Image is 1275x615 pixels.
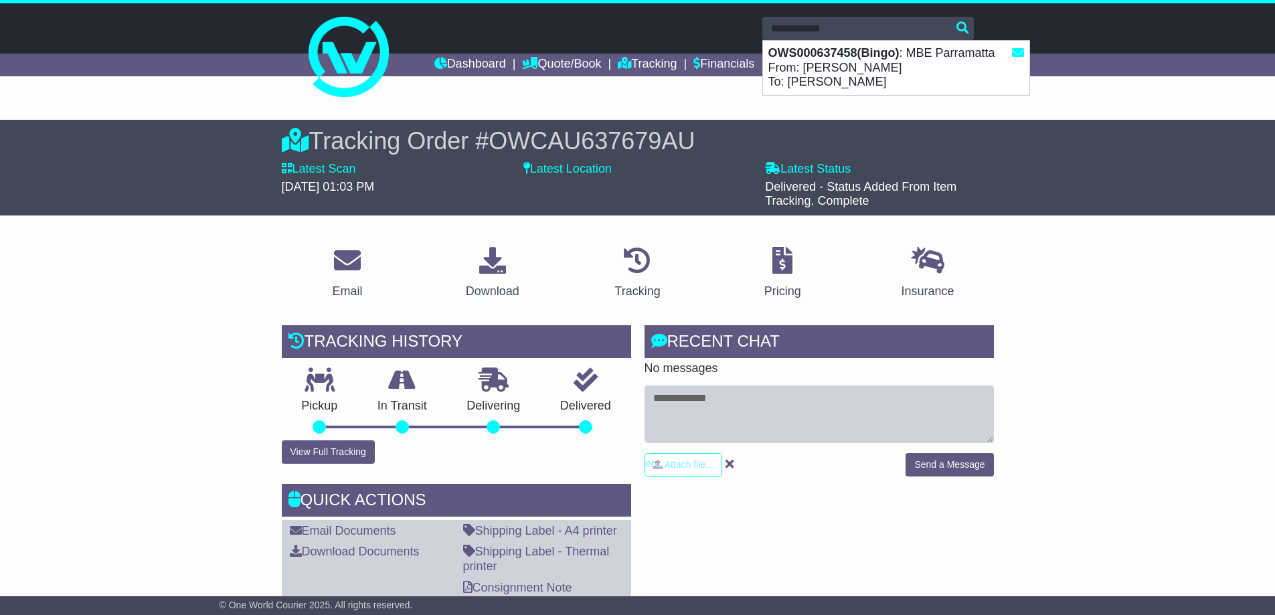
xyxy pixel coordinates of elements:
strong: OWS000637458(Bingo) [768,46,900,60]
div: Email [332,282,362,300]
a: Email Documents [290,524,396,537]
div: Insurance [902,282,954,300]
div: RECENT CHAT [645,325,994,361]
label: Latest Location [523,162,612,177]
a: Dashboard [434,54,506,76]
p: Delivered [540,399,631,414]
span: © One World Courier 2025. All rights reserved. [220,600,413,610]
span: OWCAU637679AU [489,127,695,155]
a: Insurance [893,242,963,305]
a: Tracking [618,54,677,76]
div: Download [466,282,519,300]
div: Pricing [764,282,801,300]
div: Tracking [614,282,660,300]
label: Latest Scan [282,162,356,177]
div: Tracking history [282,325,631,361]
a: Financials [693,54,754,76]
div: Quick Actions [282,484,631,520]
p: Delivering [447,399,541,414]
div: Tracking Order # [282,126,994,155]
a: Shipping Label - A4 printer [463,524,617,537]
button: View Full Tracking [282,440,375,464]
label: Latest Status [765,162,851,177]
p: In Transit [357,399,447,414]
a: Email [323,242,371,305]
a: Tracking [606,242,669,305]
div: : MBE Parramatta From: [PERSON_NAME] To: [PERSON_NAME] [763,41,1029,95]
p: Pickup [282,399,358,414]
a: Pricing [756,242,810,305]
a: Quote/Book [522,54,601,76]
a: Download Documents [290,545,420,558]
span: [DATE] 01:03 PM [282,180,375,193]
span: Delivered - Status Added From Item Tracking. Complete [765,180,956,208]
a: Consignment Note [463,581,572,594]
p: No messages [645,361,994,376]
a: Shipping Label - Thermal printer [463,545,610,573]
a: Download [457,242,528,305]
button: Send a Message [906,453,993,476]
